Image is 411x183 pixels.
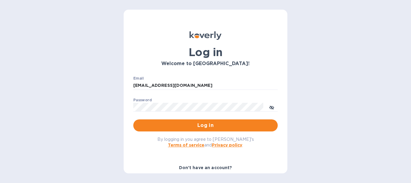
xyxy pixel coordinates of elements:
[133,77,144,80] label: Email
[133,119,278,131] button: Log in
[212,143,242,147] a: Privacy policy
[157,137,254,147] span: By logging in you agree to [PERSON_NAME]'s and .
[133,46,278,58] h1: Log in
[190,31,221,40] img: Koverly
[133,98,152,102] label: Password
[133,81,278,90] input: Enter email address
[133,61,278,67] h3: Welcome to [GEOGRAPHIC_DATA]!
[266,101,278,113] button: toggle password visibility
[138,122,273,129] span: Log in
[168,143,204,147] a: Terms of service
[179,165,232,170] b: Don't have an account?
